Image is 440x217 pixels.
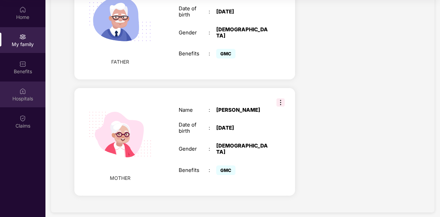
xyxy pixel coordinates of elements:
div: : [209,107,216,113]
div: Name [179,107,209,113]
div: Date of birth [179,122,209,134]
div: : [209,30,216,36]
span: GMC [216,49,235,58]
img: svg+xml;base64,PHN2ZyBpZD0iSG9zcGl0YWxzIiB4bWxucz0iaHR0cDovL3d3dy53My5vcmcvMjAwMC9zdmciIHdpZHRoPS... [19,88,26,95]
div: Date of birth [179,6,209,18]
div: [DATE] [216,9,269,15]
div: [DEMOGRAPHIC_DATA] [216,143,269,155]
div: Benefits [179,167,209,173]
div: [DEMOGRAPHIC_DATA] [216,26,269,39]
div: [PERSON_NAME] [216,107,269,113]
div: : [209,51,216,57]
div: Gender [179,146,209,152]
img: svg+xml;base64,PHN2ZyBpZD0iQmVuZWZpdHMiIHhtbG5zPSJodHRwOi8vd3d3LnczLm9yZy8yMDAwL3N2ZyIgd2lkdGg9Ij... [19,61,26,67]
div: : [209,125,216,131]
span: FATHER [111,58,129,66]
img: svg+xml;base64,PHN2ZyB3aWR0aD0iMzIiIGhlaWdodD0iMzIiIHZpZXdCb3g9IjAgMCAzMiAzMiIgZmlsbD0ibm9uZSIgeG... [276,98,285,107]
div: : [209,167,216,173]
img: svg+xml;base64,PHN2ZyB3aWR0aD0iMjAiIGhlaWdodD0iMjAiIHZpZXdCb3g9IjAgMCAyMCAyMCIgZmlsbD0ibm9uZSIgeG... [19,33,26,40]
div: Benefits [179,51,209,57]
div: : [209,146,216,152]
img: svg+xml;base64,PHN2ZyBpZD0iSG9tZSIgeG1sbnM9Imh0dHA6Ly93d3cudzMub3JnLzIwMDAvc3ZnIiB3aWR0aD0iMjAiIG... [19,6,26,13]
div: [DATE] [216,125,269,131]
img: svg+xml;base64,PHN2ZyBpZD0iQ2xhaW0iIHhtbG5zPSJodHRwOi8vd3d3LnczLm9yZy8yMDAwL3N2ZyIgd2lkdGg9IjIwIi... [19,115,26,122]
img: svg+xml;base64,PHN2ZyB4bWxucz0iaHR0cDovL3d3dy53My5vcmcvMjAwMC9zdmciIHdpZHRoPSIyMjQiIGhlaWdodD0iMT... [80,95,160,174]
div: : [209,9,216,15]
span: GMC [216,165,235,175]
div: Gender [179,30,209,36]
span: MOTHER [110,174,130,182]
